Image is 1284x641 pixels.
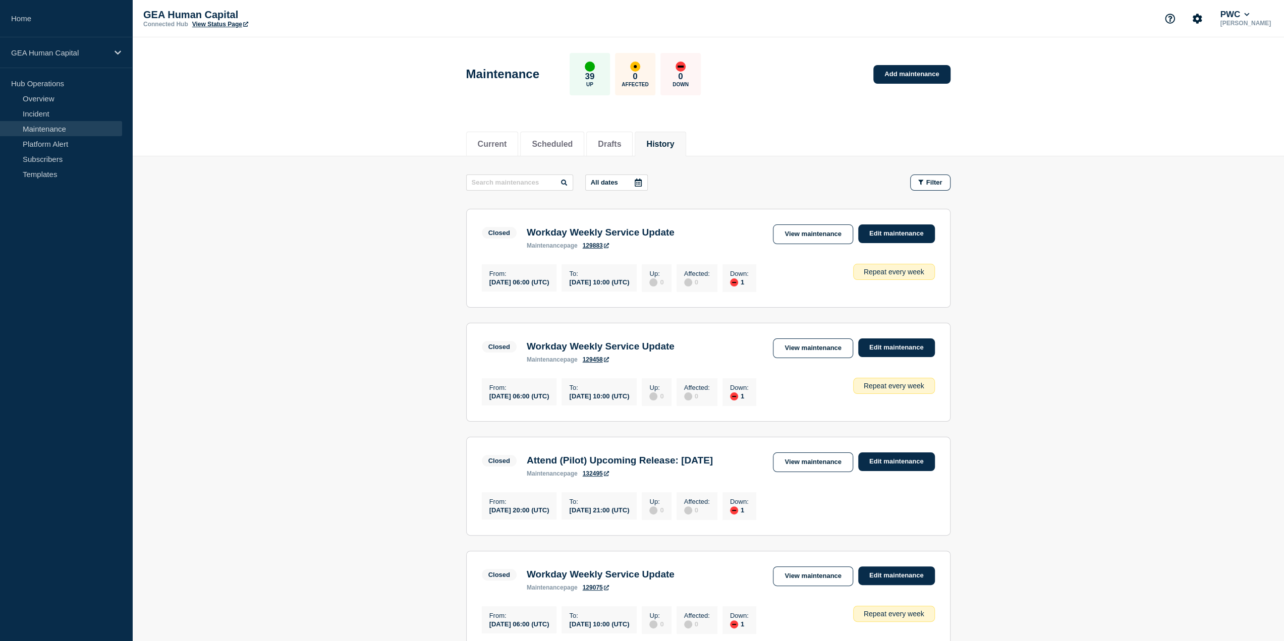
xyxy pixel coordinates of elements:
[489,498,549,505] p: From :
[649,270,663,277] p: Up :
[730,505,749,514] div: 1
[684,619,710,628] div: 0
[773,452,853,472] a: View maintenance
[11,48,108,57] p: GEA Human Capital
[489,505,549,514] div: [DATE] 20:00 (UTC)
[527,242,564,249] span: maintenance
[649,384,663,391] p: Up :
[527,569,675,580] h3: Workday Weekly Service Update
[910,174,951,191] button: Filter
[527,227,675,238] h3: Workday Weekly Service Update
[926,179,942,186] span: Filter
[730,498,749,505] p: Down :
[488,343,510,351] div: Closed
[684,498,710,505] p: Affected :
[630,62,640,72] div: affected
[649,391,663,400] div: 0
[143,9,345,21] p: GEA Human Capital
[527,356,578,363] p: page
[684,270,710,277] p: Affected :
[676,62,686,72] div: down
[730,612,749,619] p: Down :
[858,224,935,243] a: Edit maintenance
[684,384,710,391] p: Affected :
[478,140,507,149] button: Current
[488,457,510,464] div: Closed
[858,338,935,357] a: Edit maintenance
[569,612,629,619] p: To :
[527,584,564,591] span: maintenance
[585,174,648,191] button: All dates
[489,277,549,286] div: [DATE] 06:00 (UTC)
[684,505,710,514] div: 0
[684,620,692,628] div: disabled
[489,391,549,400] div: [DATE] 06:00 (UTC)
[633,72,637,82] p: 0
[684,506,692,514] div: disabled
[684,391,710,400] div: 0
[527,584,578,591] p: page
[532,140,573,149] button: Scheduled
[730,620,738,628] div: down
[853,606,935,622] div: Repeat every week
[1187,8,1208,29] button: Account settings
[583,356,609,363] a: 129458
[649,505,663,514] div: 0
[858,566,935,585] a: Edit maintenance
[488,229,510,237] div: Closed
[649,612,663,619] p: Up :
[622,82,648,87] p: Affected
[730,391,749,400] div: 1
[1218,10,1251,20] button: PWC
[192,21,248,28] a: View Status Page
[853,378,935,394] div: Repeat every week
[1159,8,1181,29] button: Support
[143,21,188,28] p: Connected Hub
[678,72,683,82] p: 0
[646,140,674,149] button: History
[649,392,657,400] div: disabled
[569,498,629,505] p: To :
[585,62,595,72] div: up
[684,392,692,400] div: disabled
[853,264,935,280] div: Repeat every week
[466,174,573,191] input: Search maintenances
[527,470,564,477] span: maintenance
[649,498,663,505] p: Up :
[773,224,853,244] a: View maintenance
[730,392,738,400] div: down
[489,619,549,628] div: [DATE] 06:00 (UTC)
[466,67,539,81] h1: Maintenance
[730,619,749,628] div: 1
[583,242,609,249] a: 129883
[773,338,853,358] a: View maintenance
[730,277,749,286] div: 1
[649,620,657,628] div: disabled
[873,65,950,84] a: Add maintenance
[649,278,657,286] div: disabled
[730,506,738,514] div: down
[527,341,675,352] h3: Workday Weekly Service Update
[858,452,935,471] a: Edit maintenance
[730,270,749,277] p: Down :
[527,356,564,363] span: maintenance
[527,242,578,249] p: page
[684,277,710,286] div: 0
[488,571,510,578] div: Closed
[773,566,853,586] a: View maintenance
[649,277,663,286] div: 0
[684,612,710,619] p: Affected :
[569,505,629,514] div: [DATE] 21:00 (UTC)
[730,384,749,391] p: Down :
[673,82,689,87] p: Down
[730,278,738,286] div: down
[684,278,692,286] div: disabled
[585,72,594,82] p: 39
[569,277,629,286] div: [DATE] 10:00 (UTC)
[583,470,609,477] a: 132495
[649,619,663,628] div: 0
[489,384,549,391] p: From :
[489,270,549,277] p: From :
[591,179,618,186] p: All dates
[569,619,629,628] div: [DATE] 10:00 (UTC)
